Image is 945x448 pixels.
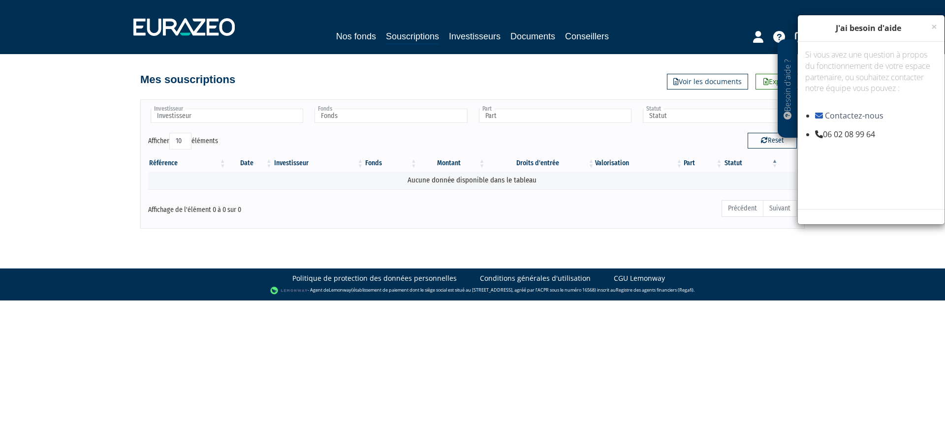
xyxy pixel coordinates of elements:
th: Part: activer pour trier la colonne par ordre croissant [684,155,724,172]
a: Conditions générales d'utilisation [480,273,591,283]
th: Valorisation: activer pour trier la colonne par ordre croissant [595,155,683,172]
td: Aucune donnée disponible dans le tableau [148,172,797,189]
p: Si vous avez une question à propos du fonctionnement de votre espace partenaire, ou souhaitez con... [805,49,937,105]
a: Documents [510,30,555,43]
a: Voir les documents [667,74,748,90]
select: Afficheréléments [169,133,191,149]
span: × [931,20,937,33]
p: Besoin d'aide ? [782,45,793,133]
a: Lemonway [329,287,351,293]
th: Fonds: activer pour trier la colonne par ordre croissant [364,155,418,172]
th: Statut : activer pour trier la colonne par ordre d&eacute;croissant [724,155,779,172]
th: Référence : activer pour trier la colonne par ordre croissant [148,155,227,172]
th: Droits d'entrée: activer pour trier la colonne par ordre croissant [486,155,596,172]
a: Exporter [756,74,805,90]
label: Afficher éléments [148,133,218,149]
a: Politique de protection des données personnelles [292,273,457,283]
th: Montant: activer pour trier la colonne par ordre croissant [418,155,486,172]
div: - Agent de (établissement de paiement dont le siège social est situé au [STREET_ADDRESS], agréé p... [10,286,935,296]
th: Investisseur: activer pour trier la colonne par ordre croissant [273,155,365,172]
img: 1732889491-logotype_eurazeo_blanc_rvb.png [133,18,235,36]
div: J'ai besoin d'aide [798,15,945,42]
a: Registre des agents financiers (Regafi) [616,287,693,293]
th: Date: activer pour trier la colonne par ordre croissant [227,155,273,172]
a: CGU Lemonway [614,273,665,283]
button: Reset [748,133,797,149]
a: Souscriptions [386,30,439,45]
a: Investisseurs [449,30,501,43]
a: Conseillers [565,30,609,43]
a: Contactez-nous [825,110,883,121]
h4: Mes souscriptions [140,74,235,86]
div: Affichage de l'élément 0 à 0 sur 0 [148,199,410,215]
a: Nos fonds [336,30,376,43]
li: 06 02 08 99 64 [815,129,937,140]
img: logo-lemonway.png [270,286,308,296]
